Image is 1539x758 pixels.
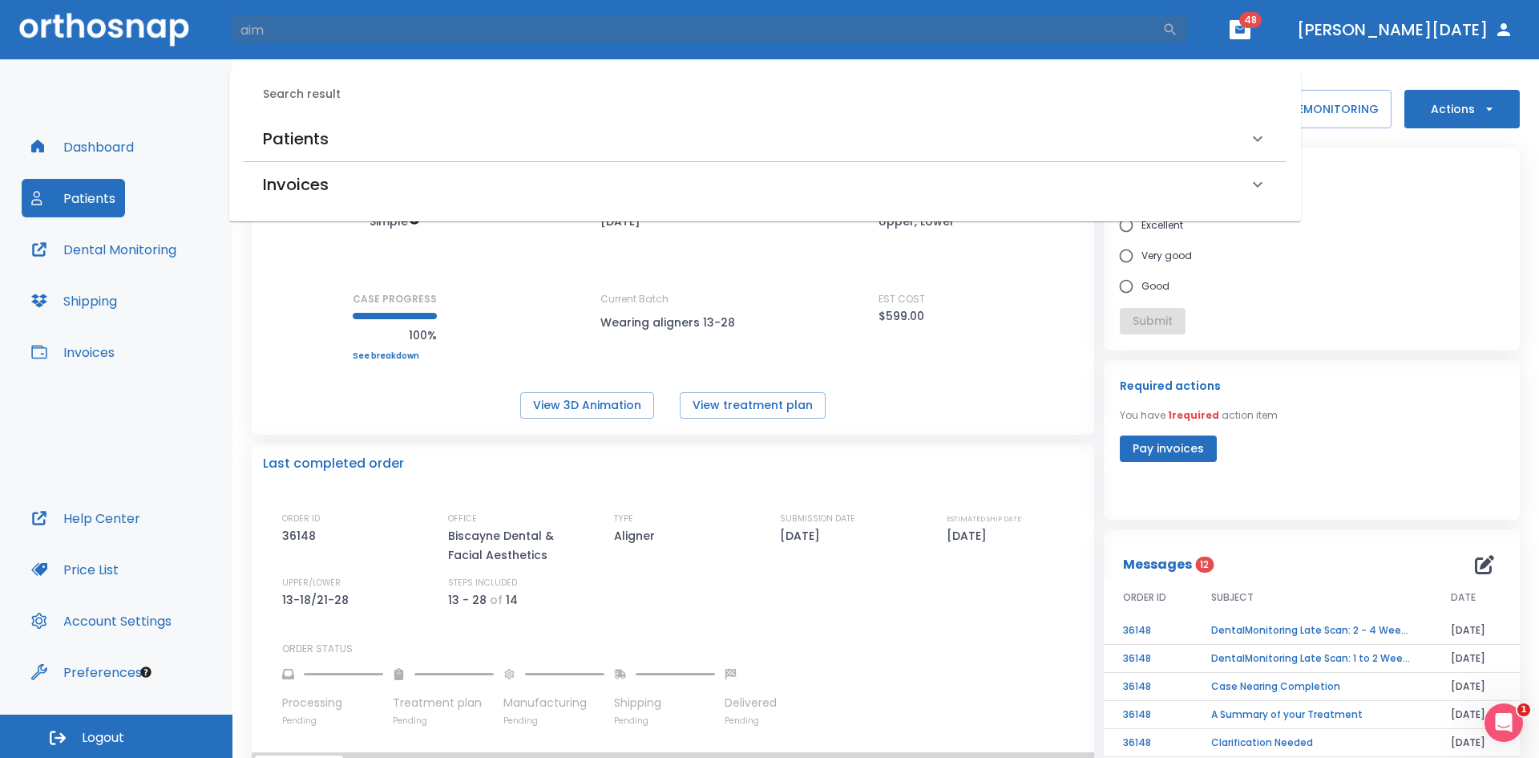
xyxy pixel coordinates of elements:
[353,292,437,306] p: CASE PROGRESS
[282,695,383,711] p: Processing
[22,179,125,217] button: Patients
[448,512,477,526] p: OFFICE
[1141,246,1192,266] span: Very good
[282,642,1083,656] p: ORDER STATUS
[1120,189,1504,204] p: Please, rate the result vs objective
[282,576,341,590] p: UPPER/LOWER
[1239,12,1262,28] span: 48
[244,162,1287,207] div: Invoices
[282,715,383,727] p: Pending
[1168,408,1219,422] span: 1 required
[614,715,715,727] p: Pending
[139,665,153,679] div: Tooltip anchor
[263,86,1287,103] h6: Search result
[19,13,189,46] img: Orthosnap
[490,590,503,610] p: of
[614,526,660,545] p: Aligner
[1291,15,1520,44] button: [PERSON_NAME][DATE]
[22,128,143,166] button: Dashboard
[1104,673,1192,701] td: 36148
[263,172,329,197] h6: Invoices
[1192,645,1432,673] td: DentalMonitoring Late Scan: 1 to 2 Weeks Notification
[879,292,925,306] p: EST COST
[82,729,124,747] span: Logout
[1123,555,1192,574] p: Messages
[448,590,487,610] p: 13 - 28
[1195,557,1214,573] span: 12
[22,333,124,371] button: Invoices
[725,695,777,711] p: Delivered
[614,695,715,711] p: Shipping
[229,14,1162,46] input: Search by Patient Name or Case #
[1404,90,1520,128] button: Actions
[600,313,745,332] p: Wearing aligners 13-28
[22,602,181,640] button: Account Settings
[282,512,320,526] p: ORDER ID
[22,499,150,537] button: Help Center
[448,526,584,565] p: Biscayne Dental & Facial Aesthetics
[370,213,421,229] span: Up to 10 Steps (20 aligners)
[1192,701,1432,729] td: A Summary of your Treatment
[1211,590,1254,605] span: SUBJECT
[393,715,494,727] p: Pending
[1120,408,1278,423] p: You have action item
[353,326,437,345] p: 100%
[282,590,354,610] p: 13-18/21-28
[1104,701,1192,729] td: 36148
[520,392,654,419] button: View 3D Animation
[1192,673,1432,701] td: Case Nearing Completion
[1104,617,1192,645] td: 36148
[1141,216,1183,235] span: Excellent
[1192,729,1432,757] td: Clarification Needed
[1120,164,1504,183] p: Case completed.
[1484,703,1523,742] iframe: Intercom live chat
[879,306,924,326] p: $599.00
[1432,617,1520,645] td: [DATE]
[1120,376,1221,395] p: Required actions
[780,512,855,526] p: SUBMISSION DATE
[1451,590,1476,605] span: DATE
[1123,590,1166,605] span: ORDER ID
[1517,703,1530,716] span: 1
[780,526,826,545] p: [DATE]
[22,282,127,320] button: Shipping
[1432,701,1520,729] td: [DATE]
[22,550,128,589] button: Price List
[22,230,186,269] button: Dental Monitoring
[244,116,1287,161] div: Patients
[22,653,151,691] button: Preferences
[1120,436,1217,462] button: Pay invoices
[1432,673,1520,701] td: [DATE]
[947,526,992,545] p: [DATE]
[947,512,1021,526] p: ESTIMATED SHIP DATE
[1255,90,1392,128] button: PAUSEMONITORING
[879,212,955,231] p: Upper, Lower
[1432,645,1520,673] td: [DATE]
[503,695,604,711] p: Manufacturing
[393,695,494,711] p: Treatment plan
[282,526,321,545] p: 36148
[1192,617,1432,645] td: DentalMonitoring Late Scan: 2 - 4 Weeks Notification
[1432,729,1520,757] td: [DATE]
[263,126,329,152] h6: Patients
[1104,729,1192,757] td: 36148
[614,512,633,526] p: TYPE
[600,292,745,306] p: Current Batch
[600,212,640,231] p: [DATE]
[725,715,777,727] p: Pending
[448,576,517,590] p: STEPS INCLUDED
[263,454,404,473] p: Last completed order
[353,351,437,361] a: See breakdown
[1141,277,1169,296] span: Good
[503,715,604,727] p: Pending
[506,590,518,610] p: 14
